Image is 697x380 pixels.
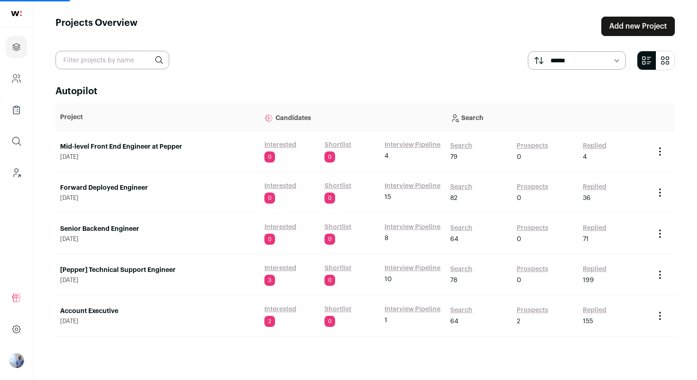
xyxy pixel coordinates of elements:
span: 1 [385,316,387,325]
a: Interview Pipeline [385,305,440,314]
span: [DATE] [60,277,255,284]
a: Mid-level Front End Engineer at Pepper [60,142,255,151]
a: Replied [583,141,606,151]
span: [DATE] [60,318,255,325]
a: Interested [264,181,296,191]
button: Open dropdown [9,353,24,368]
span: 71 [583,235,589,244]
a: Forward Deployed Engineer [60,183,255,193]
a: Projects [6,36,27,58]
a: Replied [583,223,606,233]
span: 0 [324,234,335,245]
a: Shortlist [324,223,351,232]
span: 199 [583,276,594,285]
a: Prospects [517,306,548,315]
img: 97332-medium_jpg [9,353,24,368]
a: Search [450,223,472,233]
span: 10 [385,275,392,284]
span: [DATE] [60,194,255,202]
a: Interview Pipeline [385,140,440,150]
a: Add new Project [601,17,675,36]
a: Company Lists [6,99,27,121]
span: 0 [264,193,275,204]
button: Project Actions [654,269,666,280]
a: Prospects [517,223,548,233]
a: Prospects [517,265,548,274]
h1: Projects Overview [55,17,138,36]
span: 0 [324,151,335,163]
input: Filter projects by name [55,51,169,69]
span: 155 [583,317,593,326]
span: 64 [450,235,459,244]
span: 0 [517,276,521,285]
a: Prospects [517,141,548,151]
span: 3 [264,275,275,286]
a: Interested [264,140,296,150]
h2: Autopilot [55,85,675,98]
a: Company and ATS Settings [6,67,27,90]
a: Interview Pipeline [385,264,440,273]
a: [Pepper] Technical Support Engineer [60,265,255,275]
a: Shortlist [324,140,351,150]
a: Search [450,265,472,274]
a: Interested [264,305,296,314]
button: Project Actions [654,146,666,157]
button: Project Actions [654,187,666,198]
a: Interview Pipeline [385,223,440,232]
span: 0 [324,316,335,327]
p: Project [60,113,255,122]
a: Interested [264,223,296,232]
span: 4 [583,152,587,162]
span: 4 [385,151,389,161]
span: 0 [517,193,521,203]
a: Shortlist [324,181,351,191]
a: Prospects [517,182,548,192]
span: 78 [450,276,457,285]
span: 64 [450,317,459,326]
span: 0 [324,193,335,204]
a: Senior Backend Engineer [60,224,255,234]
p: Search [450,108,645,127]
button: Project Actions [654,310,666,321]
a: Search [450,306,472,315]
span: 2 [264,316,275,327]
span: 0 [517,235,521,244]
button: Project Actions [654,228,666,239]
a: Interested [264,264,296,273]
a: Interview Pipeline [385,181,440,191]
span: 82 [450,193,458,203]
span: 0 [264,234,275,245]
span: 15 [385,193,391,202]
span: 0 [324,275,335,286]
span: 2 [517,317,520,326]
span: 0 [264,151,275,163]
span: [DATE] [60,235,255,243]
a: Shortlist [324,305,351,314]
span: 0 [517,152,521,162]
span: [DATE] [60,153,255,161]
a: Replied [583,306,606,315]
img: wellfound-shorthand-0d5821cbd27db2630d0214b213865d53afaa358527fdda9d0ea32b1df1b89c2c.svg [11,11,22,16]
a: Replied [583,265,606,274]
a: Search [450,182,472,192]
a: Account Executive [60,307,255,316]
span: 36 [583,193,591,203]
a: Leads (Backoffice) [6,162,27,184]
span: 79 [450,152,458,162]
a: Replied [583,182,606,192]
a: Shortlist [324,264,351,273]
a: Search [450,141,472,151]
span: 8 [385,234,388,243]
p: Candidates [264,108,441,127]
